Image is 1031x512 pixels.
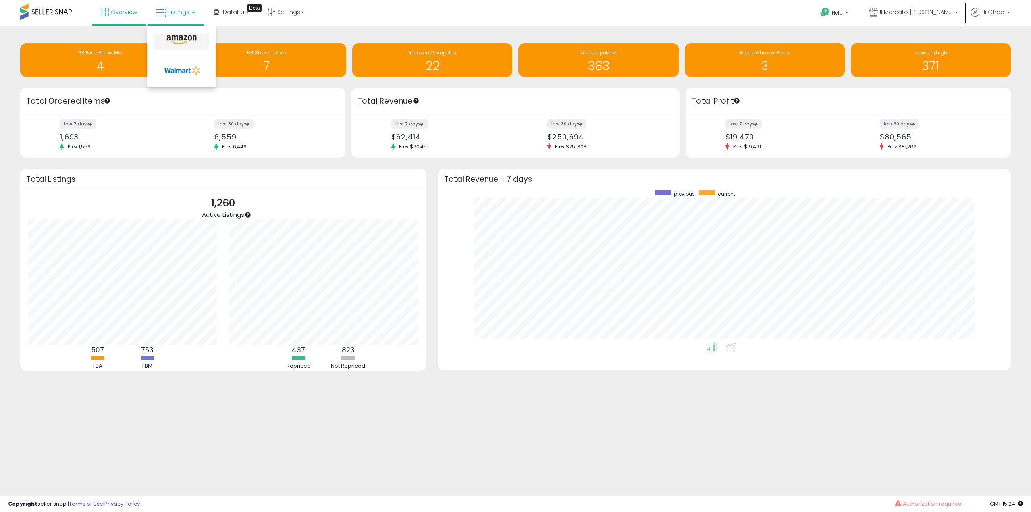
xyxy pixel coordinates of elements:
[729,143,765,150] span: Prev: $19,491
[342,345,355,355] b: 823
[739,49,790,56] span: Replenishment Recs.
[518,43,678,77] a: No Competitors 383
[880,133,997,141] div: $80,565
[880,119,919,129] label: last 30 days
[692,96,1005,107] h3: Total Profit
[685,43,845,77] a: Replenishment Recs. 3
[60,133,177,141] div: 1,693
[855,59,1007,73] h1: 371
[244,211,252,219] div: Tooltip anchor
[689,59,841,73] h1: 3
[408,49,456,56] span: Amazon Competes
[725,133,842,141] div: $19,470
[26,96,339,107] h3: Total Ordered Items
[218,143,251,150] span: Prev: 6,446
[274,362,323,370] div: Repriced
[202,210,244,219] span: Active Listings
[123,362,172,370] div: FBM
[168,8,189,16] span: Listings
[111,8,137,16] span: Overview
[74,362,122,370] div: FBA
[352,43,512,77] a: Amazon Competes 22
[223,8,248,16] span: DataHub
[832,9,843,16] span: Help
[547,133,665,141] div: $250,694
[358,96,673,107] h3: Total Revenue
[24,59,176,73] h1: 4
[26,176,420,182] h3: Total Listings
[914,49,947,56] span: max too high
[718,190,735,197] span: current
[814,1,856,26] a: Help
[356,59,508,73] h1: 22
[104,97,111,104] div: Tooltip anchor
[214,119,254,129] label: last 30 days
[981,8,1004,16] span: Hi Ohad
[91,345,104,355] b: 507
[292,345,305,355] b: 437
[725,119,762,129] label: last 7 days
[395,143,432,150] span: Prev: $60,451
[674,190,695,197] span: previous
[186,43,346,77] a: BB Share = Zero 7
[820,7,830,17] i: Get Help
[444,176,1005,182] h3: Total Revenue - 7 days
[883,143,920,150] span: Prev: $81,262
[64,143,95,150] span: Prev: 1,559
[190,59,342,73] h1: 7
[733,97,740,104] div: Tooltip anchor
[60,119,96,129] label: last 7 days
[391,133,509,141] div: $62,414
[880,8,952,16] span: Il Mercato [PERSON_NAME]
[412,97,420,104] div: Tooltip anchor
[324,362,372,370] div: Not Repriced
[851,43,1011,77] a: max too high 371
[522,59,674,73] h1: 383
[247,4,262,12] div: Tooltip anchor
[551,143,590,150] span: Prev: $251,303
[247,49,286,56] span: BB Share = Zero
[580,49,618,56] span: No Competitors
[141,345,154,355] b: 753
[214,133,331,141] div: 6,559
[971,8,1010,26] a: Hi Ohad
[547,119,586,129] label: last 30 days
[391,119,428,129] label: last 7 days
[20,43,180,77] a: BB Price Below Min 4
[78,49,123,56] span: BB Price Below Min
[202,196,244,211] p: 1,260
